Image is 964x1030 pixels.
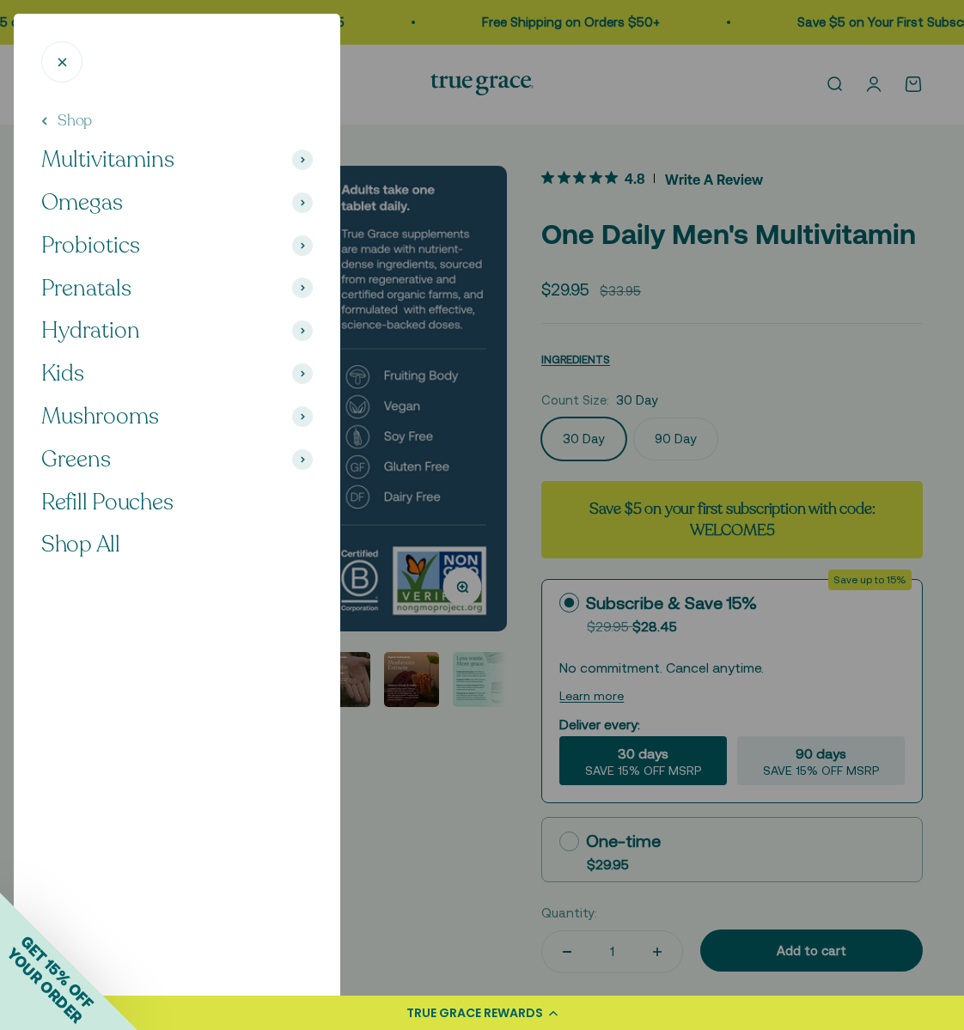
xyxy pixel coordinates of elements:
span: Hydration [41,316,140,345]
button: Omegas [41,188,313,217]
button: Shop [41,110,92,131]
span: Shop All [41,529,120,559]
span: GET 15% OFF [17,932,97,1012]
button: Close [41,41,82,82]
span: YOUR ORDER [3,944,86,1027]
span: Probiotics [41,231,140,260]
span: Prenatals [41,274,131,303]
span: Omegas [41,188,123,217]
button: Mushrooms [41,402,313,431]
button: Greens [41,445,313,474]
button: Prenatals [41,274,313,303]
button: Probiotics [41,231,313,260]
span: Greens [41,445,111,474]
button: Hydration [41,316,313,345]
a: Refill Pouches [41,488,313,517]
span: Mushrooms [41,402,159,431]
div: TRUE GRACE REWARDS [406,1004,543,1022]
button: Kids [41,359,313,388]
button: Multivitamins [41,145,313,174]
span: Multivitamins [41,145,174,174]
a: Shop All [41,530,313,559]
span: Kids [41,359,84,388]
span: Refill Pouches [41,487,173,517]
